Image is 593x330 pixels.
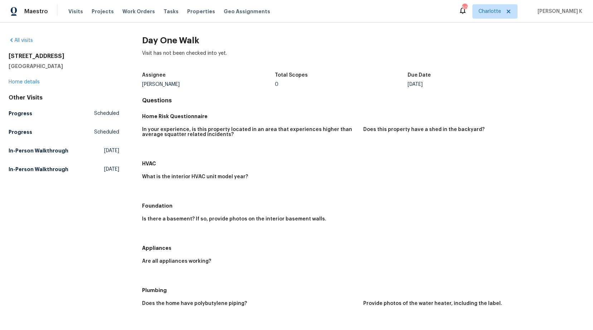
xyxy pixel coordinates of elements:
[9,163,119,176] a: In-Person Walkthrough[DATE]
[142,217,326,222] h5: Is there a basement? If so, provide photos on the interior basement walls.
[142,259,211,264] h5: Are all appliances working?
[9,38,33,43] a: All visits
[142,174,248,179] h5: What is the interior HVAC unit model year?
[462,4,467,11] div: 50
[142,287,584,294] h5: Plumbing
[408,73,431,78] h5: Due Date
[142,301,247,306] h5: Does the home have polybutylene piping?
[535,8,582,15] span: [PERSON_NAME] K
[122,8,155,15] span: Work Orders
[9,63,119,70] h5: [GEOGRAPHIC_DATA]
[164,9,179,14] span: Tasks
[9,147,68,154] h5: In-Person Walkthrough
[9,79,40,84] a: Home details
[142,50,584,68] div: Visit has not been checked into yet.
[224,8,270,15] span: Geo Assignments
[9,107,119,120] a: ProgressScheduled
[94,110,119,117] span: Scheduled
[408,82,540,87] div: [DATE]
[275,73,308,78] h5: Total Scopes
[9,126,119,139] a: ProgressScheduled
[142,82,275,87] div: [PERSON_NAME]
[142,160,584,167] h5: HVAC
[142,127,358,137] h5: In your experience, is this property located in an area that experiences higher than average squa...
[68,8,83,15] span: Visits
[363,127,485,132] h5: Does this property have a shed in the backyard?
[142,113,584,120] h5: Home Risk Questionnaire
[9,144,119,157] a: In-Person Walkthrough[DATE]
[142,202,584,209] h5: Foundation
[104,166,119,173] span: [DATE]
[142,97,584,104] h4: Questions
[94,128,119,136] span: Scheduled
[9,94,119,101] div: Other Visits
[9,166,68,173] h5: In-Person Walkthrough
[142,73,166,78] h5: Assignee
[104,147,119,154] span: [DATE]
[478,8,501,15] span: Charlotte
[187,8,215,15] span: Properties
[92,8,114,15] span: Projects
[142,244,584,252] h5: Appliances
[363,301,502,306] h5: Provide photos of the water heater, including the label.
[24,8,48,15] span: Maestro
[275,82,408,87] div: 0
[9,128,32,136] h5: Progress
[142,37,584,44] h2: Day One Walk
[9,110,32,117] h5: Progress
[9,53,119,60] h2: [STREET_ADDRESS]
